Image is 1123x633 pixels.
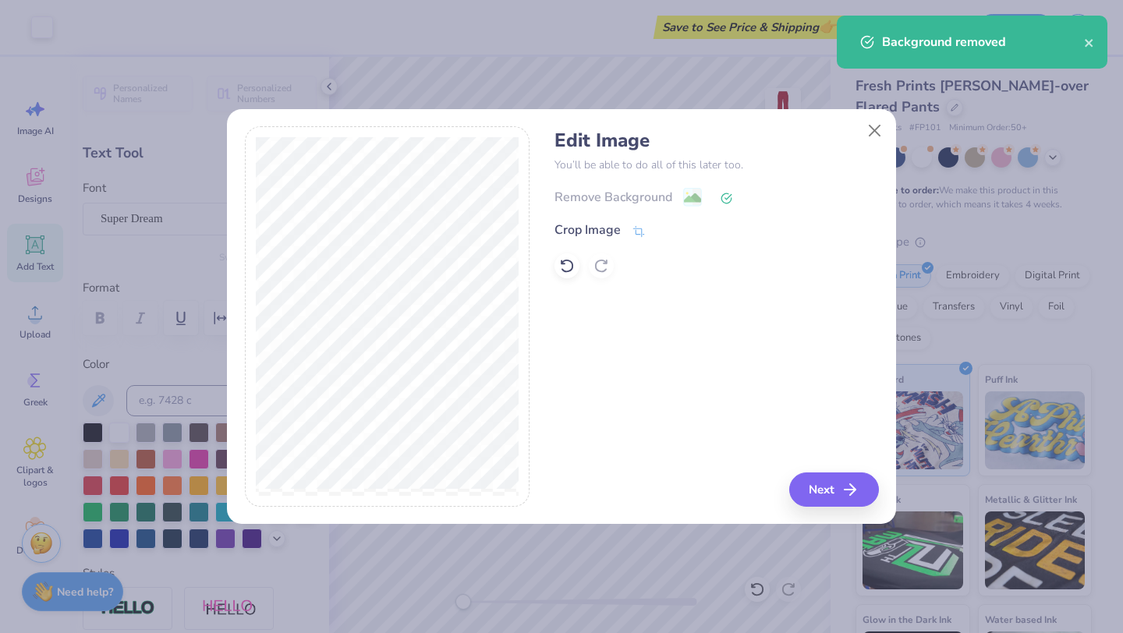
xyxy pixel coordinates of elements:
[860,115,890,145] button: Close
[554,157,878,173] p: You’ll be able to do all of this later too.
[789,472,879,507] button: Next
[554,221,621,239] div: Crop Image
[882,33,1084,51] div: Background removed
[1084,33,1095,51] button: close
[554,129,878,152] h4: Edit Image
